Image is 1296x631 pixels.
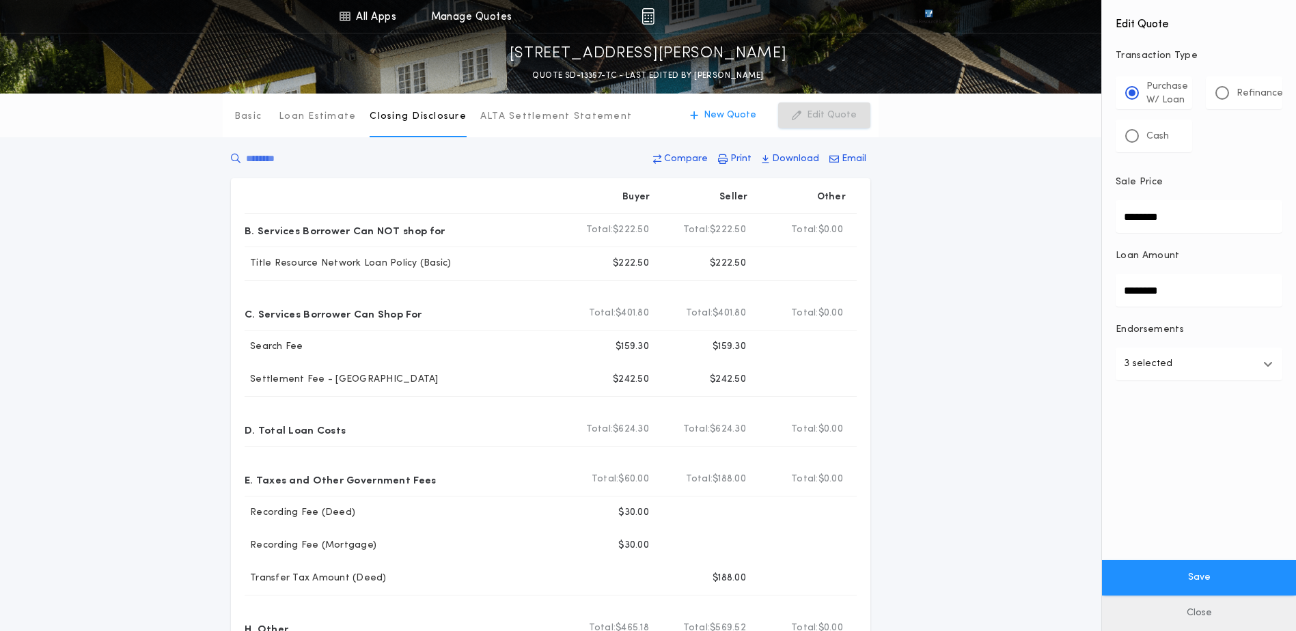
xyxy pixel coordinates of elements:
button: Compare [649,147,712,171]
p: D. Total Loan Costs [245,419,346,440]
p: [STREET_ADDRESS][PERSON_NAME] [510,43,787,65]
p: Compare [664,152,708,166]
p: Basic [234,110,262,124]
button: Save [1102,560,1296,595]
p: Print [730,152,752,166]
span: $222.50 [710,223,746,237]
p: $30.00 [618,506,649,520]
p: $222.50 [613,257,649,270]
button: 3 selected [1116,348,1282,380]
input: Sale Price [1116,200,1282,233]
span: $222.50 [613,223,649,237]
b: Total: [586,423,613,436]
p: Sale Price [1116,176,1163,189]
p: Purchase W/ Loan [1146,80,1188,107]
b: Total: [683,423,711,436]
button: Email [825,147,870,171]
b: Total: [791,223,818,237]
p: Seller [719,191,748,204]
p: Download [772,152,819,166]
p: $30.00 [618,539,649,552]
h4: Edit Quote [1116,8,1282,33]
b: Total: [791,473,818,486]
button: Download [758,147,823,171]
p: Loan Amount [1116,249,1180,263]
span: $401.80 [616,307,649,320]
p: 3 selected [1124,356,1172,372]
b: Total: [686,307,713,320]
p: Transaction Type [1116,49,1282,63]
p: $242.50 [613,373,649,387]
p: Buyer [622,191,650,204]
p: Edit Quote [807,109,857,122]
p: Closing Disclosure [370,110,467,124]
input: Loan Amount [1116,274,1282,307]
b: Total: [592,473,619,486]
p: Refinance [1237,87,1283,100]
span: $0.00 [818,423,843,436]
p: Loan Estimate [279,110,356,124]
p: $242.50 [710,373,746,387]
button: Close [1102,595,1296,631]
p: Recording Fee (Mortgage) [245,539,376,552]
span: $624.30 [710,423,746,436]
p: QUOTE SD-13357-TC - LAST EDITED BY [PERSON_NAME] [532,69,763,83]
p: Other [817,191,846,204]
span: $0.00 [818,307,843,320]
b: Total: [589,307,616,320]
p: Transfer Tax Amount (Deed) [245,572,387,585]
span: $401.80 [713,307,746,320]
b: Total: [791,423,818,436]
p: Email [842,152,866,166]
b: Total: [686,473,713,486]
p: Search Fee [245,340,303,354]
p: $159.30 [713,340,746,354]
p: Cash [1146,130,1169,143]
p: New Quote [704,109,756,122]
p: Recording Fee (Deed) [245,506,355,520]
button: Print [714,147,756,171]
b: Total: [791,307,818,320]
p: $159.30 [616,340,649,354]
span: $188.00 [713,473,746,486]
span: $60.00 [618,473,649,486]
span: $0.00 [818,223,843,237]
p: Settlement Fee - [GEOGRAPHIC_DATA] [245,373,439,387]
img: vs-icon [900,10,957,23]
span: $624.30 [613,423,649,436]
button: New Quote [676,102,770,128]
b: Total: [683,223,711,237]
img: img [642,8,654,25]
p: E. Taxes and Other Government Fees [245,468,436,490]
p: Endorsements [1116,323,1282,337]
b: Total: [586,223,613,237]
p: Title Resource Network Loan Policy (Basic) [245,257,452,270]
p: $188.00 [713,572,746,585]
span: $0.00 [818,473,843,486]
button: Edit Quote [778,102,870,128]
p: B. Services Borrower Can NOT shop for [245,219,445,241]
p: C. Services Borrower Can Shop For [245,303,422,324]
p: $222.50 [710,257,746,270]
p: ALTA Settlement Statement [480,110,632,124]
